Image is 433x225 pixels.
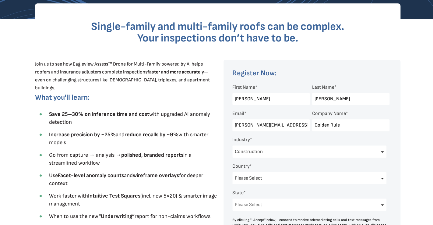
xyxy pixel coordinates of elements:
span: When to use the new report for non-claims workflows [49,213,210,220]
span: What you'll learn: [35,93,90,102]
span: Company Name [312,111,346,116]
span: Work faster with (incl. new 5×20) & smarter image management [49,193,217,207]
span: Join us to see how Eagleview Assess™ Drone for Multi-Family powered by AI helps roofers and insur... [35,61,210,91]
strong: wireframe overlays [133,172,179,179]
span: Register Now: [232,69,276,77]
span: First Name [232,84,255,90]
span: and with smarter models [49,131,208,146]
span: Industry [232,137,250,143]
strong: “Underwriting” [98,213,135,220]
span: Single-family and multi-family roofs can be complex. [91,20,344,33]
span: Last Name [312,84,334,90]
span: with upgraded AI anomaly detection [49,111,210,125]
strong: faster and more accurately [147,69,204,75]
strong: Increase precision by ~25% [49,131,116,138]
span: Country [232,163,250,169]
strong: polished, branded reports [121,152,183,158]
span: Go from capture → analysis → in a streamlined workflow [49,152,192,166]
strong: Save 25–30% on inference time and cost [49,111,149,117]
span: Your inspections don’t have to be. [137,32,298,45]
strong: reduce recalls by ~9% [125,131,178,138]
span: Use and for deeper context [49,172,203,187]
span: State [232,190,244,196]
strong: Intuitive Test Squares [88,193,140,199]
strong: Facet-level anomaly counts [58,172,124,179]
span: Email [232,111,244,116]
